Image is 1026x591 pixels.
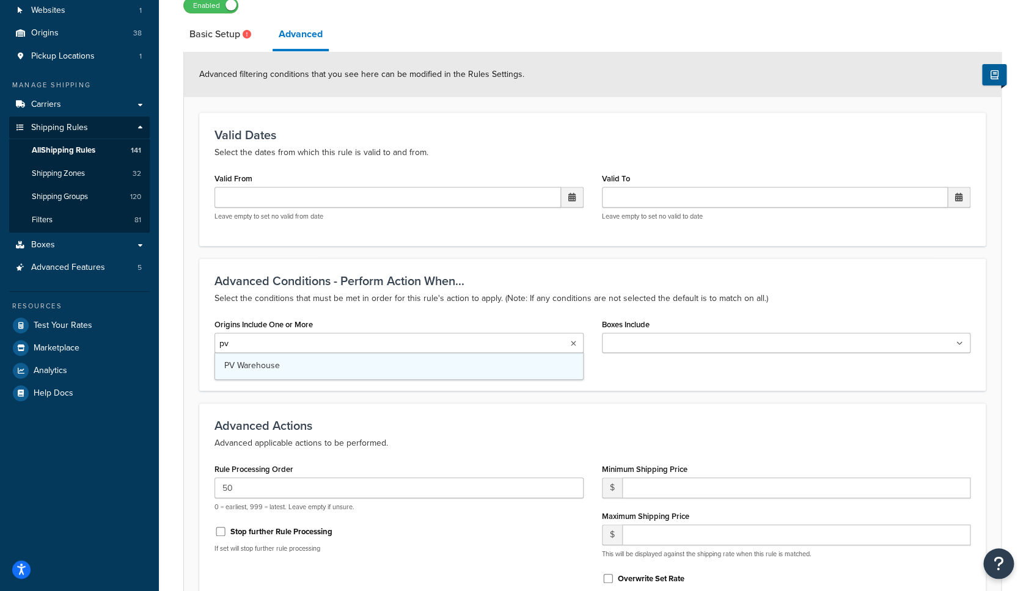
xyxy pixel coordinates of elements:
[214,212,584,221] p: Leave empty to set no valid from date
[214,274,970,288] h3: Advanced Conditions - Perform Action When...
[9,117,150,139] a: Shipping Rules
[618,573,684,584] label: Overwrite Set Rate
[983,548,1014,579] button: Open Resource Center
[9,186,150,208] a: Shipping Groups120
[31,240,55,250] span: Boxes
[9,256,150,279] li: Advanced Features
[9,93,150,116] a: Carriers
[602,212,971,221] p: Leave empty to set no valid to date
[9,162,150,185] li: Shipping Zones
[9,139,150,162] a: AllShipping Rules141
[9,45,150,68] li: Pickup Locations
[137,263,142,273] span: 5
[9,314,150,336] a: Test Your Rates
[134,215,141,225] span: 81
[31,123,88,133] span: Shipping Rules
[32,192,88,202] span: Shipping Groups
[9,117,150,233] li: Shipping Rules
[214,436,970,451] p: Advanced applicable actions to be performed.
[602,512,689,521] label: Maximum Shipping Price
[133,28,142,38] span: 38
[9,209,150,231] a: Filters81
[34,321,92,331] span: Test Your Rates
[9,301,150,311] div: Resources
[9,382,150,404] a: Help Docs
[214,128,970,142] h3: Valid Dates
[9,80,150,90] div: Manage Shipping
[139,51,142,62] span: 1
[31,5,65,16] span: Websites
[31,100,61,110] span: Carriers
[9,162,150,185] a: Shipping Zones32
[199,68,524,81] span: Advanced filtering conditions that you see here can be modified in the Rules Settings.
[602,477,622,498] span: $
[214,145,970,160] p: Select the dates from which this rule is valid to and from.
[31,263,105,273] span: Advanced Features
[214,174,252,183] label: Valid From
[183,20,260,49] a: Basic Setup
[9,337,150,359] a: Marketplace
[214,291,970,306] p: Select the conditions that must be met in order for this rule's action to apply. (Note: If any co...
[273,20,329,51] a: Advanced
[9,360,150,382] a: Analytics
[34,343,79,354] span: Marketplace
[214,419,970,432] h3: Advanced Actions
[130,192,141,202] span: 120
[9,186,150,208] li: Shipping Groups
[602,320,650,329] label: Boxes Include
[602,549,971,559] p: This will be displayed against the shipping rate when this rule is matched.
[230,526,332,537] label: Stop further Rule Processing
[602,174,630,183] label: Valid To
[9,234,150,256] a: Boxes
[32,145,95,156] span: All Shipping Rules
[9,45,150,68] a: Pickup Locations1
[32,215,53,225] span: Filters
[9,22,150,45] a: Origins38
[34,366,67,376] span: Analytics
[31,51,95,62] span: Pickup Locations
[214,465,293,474] label: Rule Processing Order
[602,465,687,474] label: Minimum Shipping Price
[982,64,1006,85] button: Show Help Docs
[602,524,622,545] span: $
[214,502,584,512] p: 0 = earliest, 999 = latest. Leave empty if unsure.
[139,5,142,16] span: 1
[214,544,584,553] p: If set will stop further rule processing
[133,169,141,179] span: 32
[131,145,141,156] span: 141
[215,352,583,379] a: PV Warehouse
[9,209,150,231] li: Filters
[214,320,313,329] label: Origins Include One or More
[224,359,280,372] span: PV Warehouse
[32,169,85,179] span: Shipping Zones
[34,388,73,399] span: Help Docs
[9,22,150,45] li: Origins
[31,28,59,38] span: Origins
[9,256,150,279] a: Advanced Features5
